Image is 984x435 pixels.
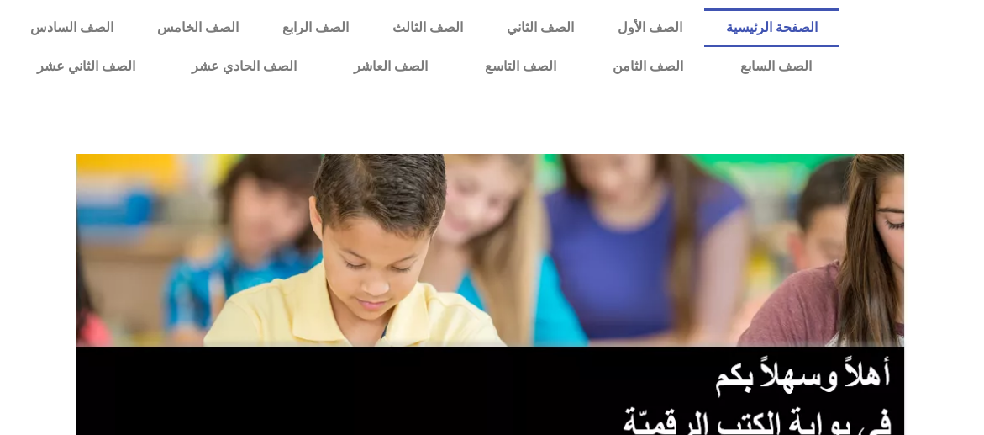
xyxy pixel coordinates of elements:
a: الصف الثاني عشر [8,47,164,86]
a: الصف الأول [596,8,704,47]
a: الصف الثاني [485,8,596,47]
a: الصفحة الرئيسية [704,8,839,47]
a: الصف الثالث [371,8,485,47]
a: الصف التاسع [456,47,585,86]
a: الصف الحادي عشر [164,47,326,86]
a: الصف السابع [712,47,840,86]
a: الصف الثامن [584,47,712,86]
a: الصف العاشر [325,47,456,86]
a: الصف السادس [8,8,135,47]
a: الصف الرابع [260,8,371,47]
a: الصف الخامس [135,8,260,47]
